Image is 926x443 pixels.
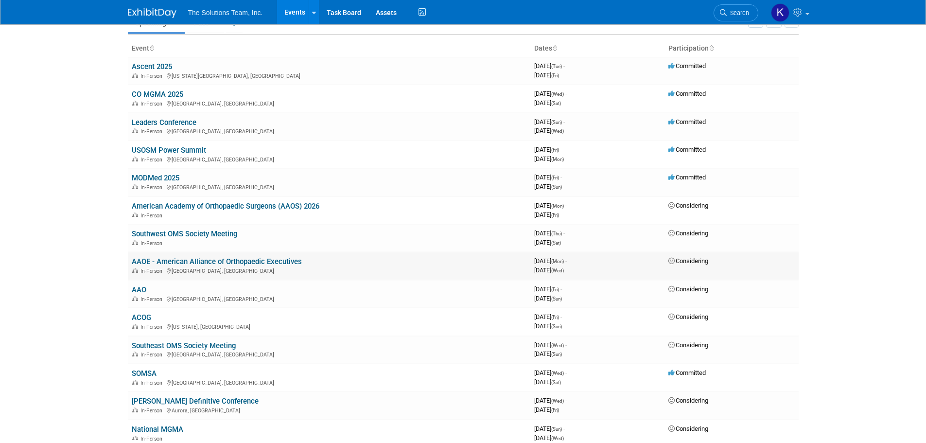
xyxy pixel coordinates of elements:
span: [DATE] [534,239,561,246]
span: [DATE] [534,425,565,432]
span: In-Person [140,240,165,247]
th: Participation [664,40,799,57]
span: (Sun) [551,324,562,329]
img: In-Person Event [132,184,138,189]
span: [DATE] [534,266,564,274]
span: [DATE] [534,322,562,330]
span: (Sun) [551,120,562,125]
span: Considering [668,397,708,404]
a: Southeast OMS Society Meeting [132,341,236,350]
span: In-Person [140,157,165,163]
span: In-Person [140,380,165,386]
span: - [560,285,562,293]
span: - [565,202,567,209]
span: In-Person [140,296,165,302]
img: In-Person Event [132,296,138,301]
a: Southwest OMS Society Meeting [132,230,237,238]
span: - [563,425,565,432]
img: In-Person Event [132,380,138,385]
span: Considering [668,257,708,265]
div: [GEOGRAPHIC_DATA], [GEOGRAPHIC_DATA] [132,127,526,135]
span: - [560,146,562,153]
a: USOSM Power Summit [132,146,206,155]
span: [DATE] [534,341,567,349]
span: [DATE] [534,155,564,162]
span: [DATE] [534,118,565,125]
span: (Wed) [551,91,564,97]
span: - [563,230,565,237]
img: ExhibitDay [128,8,176,18]
span: [DATE] [534,378,561,386]
span: (Mon) [551,203,564,209]
span: Committed [668,369,706,376]
img: In-Person Event [132,268,138,273]
a: National MGMA [132,425,183,434]
span: [DATE] [534,174,562,181]
a: ACOG [132,313,151,322]
span: (Fri) [551,73,559,78]
span: (Sun) [551,184,562,190]
span: [DATE] [534,434,564,442]
span: [DATE] [534,295,562,302]
div: [GEOGRAPHIC_DATA], [GEOGRAPHIC_DATA] [132,350,526,358]
span: [DATE] [534,71,559,79]
span: - [565,397,567,404]
span: Considering [668,341,708,349]
a: AAO [132,285,146,294]
span: Considering [668,202,708,209]
span: Considering [668,425,708,432]
a: Sort by Event Name [149,44,154,52]
div: [US_STATE], [GEOGRAPHIC_DATA] [132,322,526,330]
div: Aurora, [GEOGRAPHIC_DATA] [132,406,526,414]
img: Kaelon Harris [771,3,789,22]
span: - [565,90,567,97]
span: (Fri) [551,315,559,320]
img: In-Person Event [132,213,138,217]
span: [DATE] [534,230,565,237]
span: The Solutions Team, Inc. [188,9,263,17]
span: Committed [668,146,706,153]
span: (Sat) [551,240,561,246]
img: In-Person Event [132,157,138,161]
span: - [560,313,562,320]
div: [US_STATE][GEOGRAPHIC_DATA], [GEOGRAPHIC_DATA] [132,71,526,79]
span: Committed [668,62,706,70]
a: SOMSA [132,369,157,378]
span: In-Person [140,436,165,442]
span: [DATE] [534,350,562,357]
span: - [565,257,567,265]
a: Leaders Conference [132,118,196,127]
div: [GEOGRAPHIC_DATA], [GEOGRAPHIC_DATA] [132,155,526,163]
span: (Mon) [551,157,564,162]
a: AAOE - American Alliance of Orthopaedic Executives [132,257,302,266]
span: (Fri) [551,213,559,218]
span: (Fri) [551,287,559,292]
span: (Fri) [551,147,559,153]
a: Ascent 2025 [132,62,172,71]
span: Committed [668,90,706,97]
span: (Sun) [551,296,562,301]
span: [DATE] [534,211,559,218]
span: [DATE] [534,146,562,153]
span: (Fri) [551,175,559,180]
span: (Fri) [551,408,559,413]
a: [PERSON_NAME] Definitive Conference [132,397,259,406]
div: [GEOGRAPHIC_DATA], [GEOGRAPHIC_DATA] [132,378,526,386]
span: [DATE] [534,127,564,134]
div: [GEOGRAPHIC_DATA], [GEOGRAPHIC_DATA] [132,266,526,274]
span: In-Person [140,128,165,135]
img: In-Person Event [132,73,138,78]
img: In-Person Event [132,324,138,329]
span: - [565,341,567,349]
span: In-Person [140,73,165,79]
a: Sort by Participation Type [709,44,714,52]
img: In-Person Event [132,240,138,245]
img: In-Person Event [132,436,138,441]
span: [DATE] [534,397,567,404]
span: Committed [668,174,706,181]
span: (Thu) [551,231,562,236]
a: Search [714,4,758,21]
span: (Sat) [551,380,561,385]
span: - [560,174,562,181]
span: [DATE] [534,183,562,190]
